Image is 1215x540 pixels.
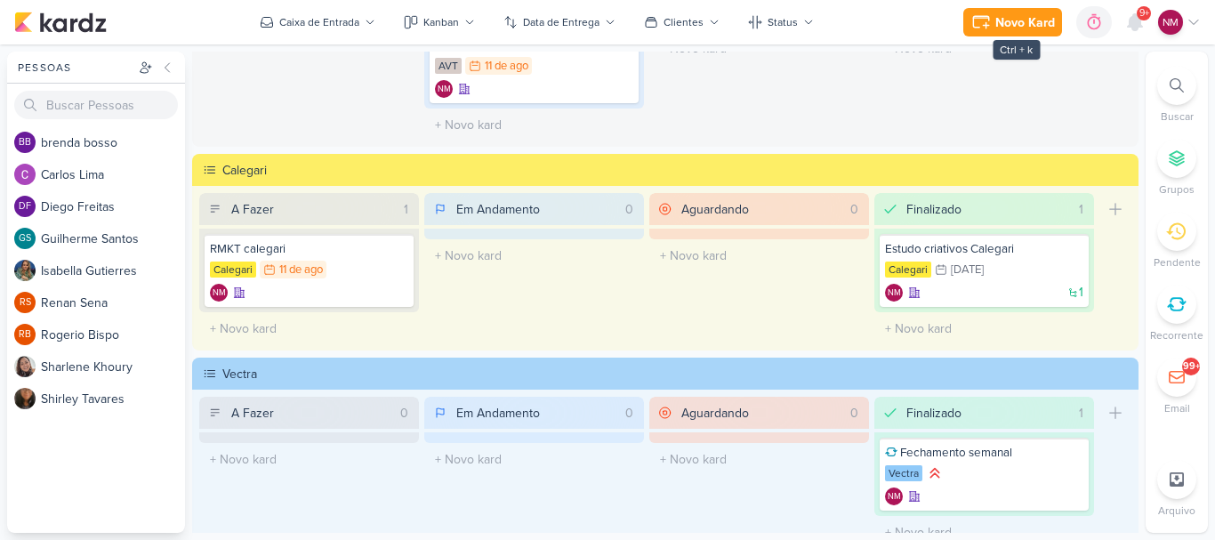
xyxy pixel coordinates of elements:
[41,133,185,152] div: b r e n d a b o s s o
[1161,109,1194,125] p: Buscar
[14,388,36,409] img: Shirley Tavares
[1139,6,1149,20] span: 9+
[213,289,226,298] p: NM
[393,404,415,423] div: 0
[885,488,903,505] div: Natasha Matos
[210,262,256,278] div: Calegari
[843,404,865,423] div: 0
[1079,286,1083,299] span: 1
[14,324,36,345] div: Rogerio Bispo
[19,138,31,148] p: bb
[435,80,453,98] div: Criador(a): Natasha Matos
[885,465,922,481] div: Vectra
[885,445,1083,461] div: Fechamento semanal
[435,80,453,98] div: Natasha Matos
[41,326,185,344] div: R o g e r i o B i s p o
[210,284,228,302] div: Natasha Matos
[1072,404,1090,423] div: 1
[1154,254,1201,270] p: Pendente
[843,200,865,219] div: 0
[618,404,640,423] div: 0
[878,316,1090,342] input: + Novo kard
[1158,503,1195,519] p: Arquivo
[428,447,640,472] input: + Novo kard
[428,243,640,269] input: + Novo kard
[428,112,640,138] input: + Novo kard
[885,284,903,302] div: Natasha Matos
[14,60,135,76] div: Pessoas
[485,60,528,72] div: 11 de ago
[41,230,185,248] div: G u i l h e r m e S a n t o s
[888,493,901,502] p: NM
[1150,327,1203,343] p: Recorrente
[279,264,323,276] div: 11 de ago
[14,292,36,313] div: Renan Sena
[203,316,415,342] input: + Novo kard
[19,234,31,244] p: GS
[20,298,31,308] p: RS
[618,200,640,219] div: 0
[885,262,931,278] div: Calegari
[653,447,865,472] input: + Novo kard
[14,164,36,185] img: Carlos Lima
[19,330,31,340] p: RB
[14,356,36,377] img: Sharlene Khoury
[1159,181,1195,197] p: Grupos
[995,13,1055,32] div: Novo Kard
[885,284,903,302] div: Criador(a): Natasha Matos
[14,91,178,119] input: Buscar Pessoas
[1163,14,1179,30] p: NM
[14,12,107,33] img: kardz.app
[963,8,1062,36] button: Novo Kard
[41,197,185,216] div: D i e g o F r e i t a s
[41,390,185,408] div: S h i r l e y T a v a r e s
[14,132,36,153] div: brenda bosso
[210,241,408,257] div: RMKT calegari
[222,161,1133,180] div: Calegari
[203,447,415,472] input: + Novo kard
[926,464,944,482] div: Prioridade Alta
[1164,400,1190,416] p: Email
[41,358,185,376] div: S h a r l e n e K h o u r y
[210,284,228,302] div: Criador(a): Natasha Matos
[397,200,415,219] div: 1
[1072,200,1090,219] div: 1
[435,58,462,74] div: AVT
[19,202,31,212] p: DF
[993,40,1040,60] div: Ctrl + k
[1146,66,1208,125] li: Ctrl + F
[14,228,36,249] div: Guilherme Santos
[1183,359,1200,374] div: 99+
[653,243,865,269] input: + Novo kard
[14,196,36,217] div: Diego Freitas
[222,365,1133,383] div: Vectra
[1158,10,1183,35] div: Natasha Matos
[888,289,901,298] p: NM
[438,85,451,94] p: NM
[14,260,36,281] img: Isabella Gutierres
[41,262,185,280] div: I s a b e l l a G u t i e r r e s
[951,264,984,276] div: [DATE]
[885,488,903,505] div: Criador(a): Natasha Matos
[41,294,185,312] div: R e n a n S e n a
[41,165,185,184] div: C a r l o s L i m a
[885,241,1083,257] div: Estudo criativos Calegari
